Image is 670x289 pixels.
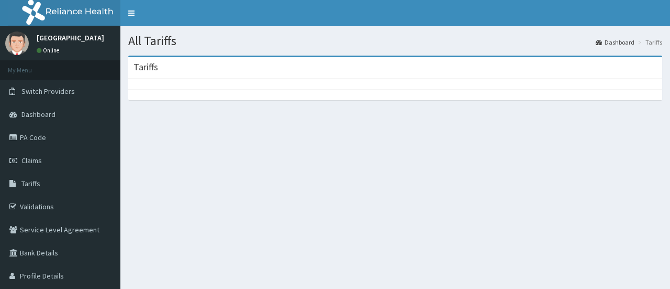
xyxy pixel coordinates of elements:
[596,38,634,47] a: Dashboard
[635,38,662,47] li: Tariffs
[133,62,158,72] h3: Tariffs
[21,110,55,119] span: Dashboard
[21,87,75,96] span: Switch Providers
[128,34,662,48] h1: All Tariffs
[21,179,40,188] span: Tariffs
[21,156,42,165] span: Claims
[37,34,104,41] p: [GEOGRAPHIC_DATA]
[37,47,62,54] a: Online
[5,31,29,55] img: User Image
